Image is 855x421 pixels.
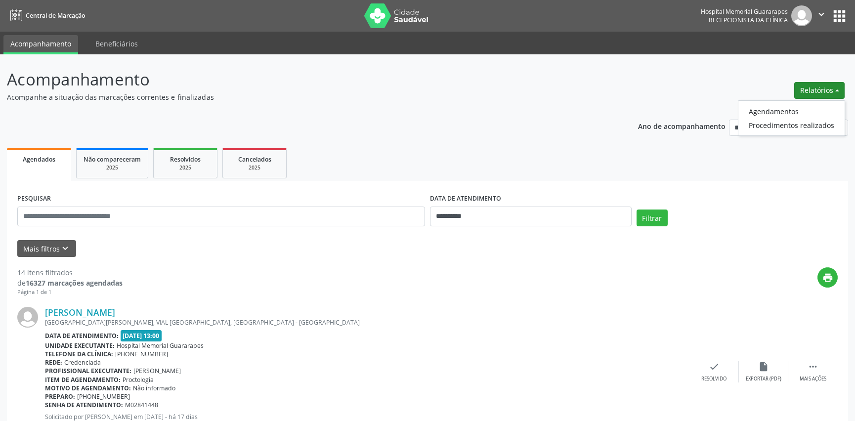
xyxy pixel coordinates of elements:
[816,9,827,20] i: 
[77,392,130,401] span: [PHONE_NUMBER]
[17,191,51,207] label: PESQUISAR
[115,350,168,358] span: [PHONE_NUMBER]
[808,361,818,372] i: 
[133,367,181,375] span: [PERSON_NAME]
[238,155,271,164] span: Cancelados
[170,155,201,164] span: Resolvidos
[800,376,826,382] div: Mais ações
[45,384,131,392] b: Motivo de agendamento:
[709,16,788,24] span: Recepcionista da clínica
[638,120,726,132] p: Ano de acompanhamento
[701,376,727,382] div: Resolvido
[121,330,162,341] span: [DATE] 13:00
[26,11,85,20] span: Central de Marcação
[822,272,833,283] i: print
[45,332,119,340] b: Data de atendimento:
[45,367,131,375] b: Profissional executante:
[746,376,781,382] div: Exportar (PDF)
[26,278,123,288] strong: 16327 marcações agendadas
[45,307,115,318] a: [PERSON_NAME]
[60,243,71,254] i: keyboard_arrow_down
[84,164,141,171] div: 2025
[45,392,75,401] b: Preparo:
[123,376,154,384] span: Proctologia
[17,267,123,278] div: 14 itens filtrados
[230,164,279,171] div: 2025
[817,267,838,288] button: print
[794,82,845,99] button: Relatórios
[23,155,55,164] span: Agendados
[738,104,845,118] a: Agendamentos
[758,361,769,372] i: insert_drive_file
[17,307,38,328] img: img
[701,7,788,16] div: Hospital Memorial Guararapes
[7,67,596,92] p: Acompanhamento
[17,288,123,296] div: Página 1 de 1
[791,5,812,26] img: img
[738,100,845,136] ul: Relatórios
[709,361,720,372] i: check
[88,35,145,52] a: Beneficiários
[45,401,123,409] b: Senha de atendimento:
[133,384,175,392] span: Não informado
[64,358,101,367] span: Credenciada
[125,401,158,409] span: M02841448
[161,164,210,171] div: 2025
[45,358,62,367] b: Rede:
[831,7,848,25] button: apps
[45,350,113,358] b: Telefone da clínica:
[738,118,845,132] a: Procedimentos realizados
[45,318,689,327] div: [GEOGRAPHIC_DATA][PERSON_NAME], VIAL [GEOGRAPHIC_DATA], [GEOGRAPHIC_DATA] - [GEOGRAPHIC_DATA]
[7,7,85,24] a: Central de Marcação
[812,5,831,26] button: 
[45,341,115,350] b: Unidade executante:
[17,240,76,257] button: Mais filtroskeyboard_arrow_down
[637,210,668,226] button: Filtrar
[17,278,123,288] div: de
[117,341,204,350] span: Hospital Memorial Guararapes
[45,376,121,384] b: Item de agendamento:
[7,92,596,102] p: Acompanhe a situação das marcações correntes e finalizadas
[84,155,141,164] span: Não compareceram
[3,35,78,54] a: Acompanhamento
[430,191,501,207] label: DATA DE ATENDIMENTO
